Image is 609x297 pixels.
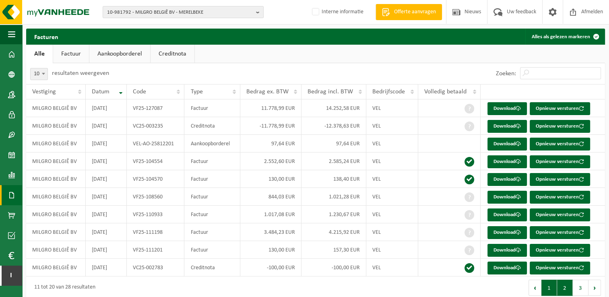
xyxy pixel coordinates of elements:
[366,223,419,241] td: VEL
[86,135,127,153] td: [DATE]
[184,153,240,170] td: Factuur
[366,241,419,259] td: VEL
[86,170,127,188] td: [DATE]
[26,45,53,63] a: Alle
[86,223,127,241] td: [DATE]
[301,135,366,153] td: 97,64 EUR
[184,117,240,135] td: Creditnota
[487,262,527,274] a: Download
[184,206,240,223] td: Factuur
[89,45,150,63] a: Aankoopborderel
[246,89,289,95] span: Bedrag ex. BTW
[588,280,601,296] button: Next
[26,223,86,241] td: MILGRO BELGIÊ BV
[530,173,590,186] button: Opnieuw versturen
[530,226,590,239] button: Opnieuw versturen
[26,188,86,206] td: MILGRO BELGIÊ BV
[301,206,366,223] td: 1.230,67 EUR
[487,226,527,239] a: Download
[127,259,184,276] td: VC25-002783
[86,259,127,276] td: [DATE]
[392,8,438,16] span: Offerte aanvragen
[240,223,301,241] td: 3.484,23 EUR
[366,188,419,206] td: VEL
[26,135,86,153] td: MILGRO BELGIÊ BV
[86,99,127,117] td: [DATE]
[127,223,184,241] td: VF25-111198
[26,206,86,223] td: MILGRO BELGIÊ BV
[496,70,516,77] label: Zoeken:
[240,153,301,170] td: 2.552,60 EUR
[26,241,86,259] td: MILGRO BELGIÊ BV
[127,170,184,188] td: VF25-104570
[301,153,366,170] td: 2.585,24 EUR
[366,99,419,117] td: VEL
[301,223,366,241] td: 4.215,92 EUR
[26,99,86,117] td: MILGRO BELGIÊ BV
[308,89,353,95] span: Bedrag incl. BTW
[366,170,419,188] td: VEL
[86,241,127,259] td: [DATE]
[541,280,557,296] button: 1
[52,70,109,76] label: resultaten weergeven
[30,280,95,295] div: 11 tot 20 van 28 resultaten
[240,206,301,223] td: 1.017,08 EUR
[86,206,127,223] td: [DATE]
[301,99,366,117] td: 14.252,58 EUR
[372,89,405,95] span: Bedrijfscode
[530,155,590,168] button: Opnieuw versturen
[86,153,127,170] td: [DATE]
[530,191,590,204] button: Opnieuw versturen
[487,120,527,133] a: Download
[8,266,14,286] span: I
[240,99,301,117] td: 11.778,99 EUR
[53,45,89,63] a: Factuur
[103,6,264,18] button: 10-981792 - MILGRO BELGIÊ BV - MERELBEKE
[26,117,86,135] td: MILGRO BELGIÊ BV
[151,45,194,63] a: Creditnota
[26,170,86,188] td: MILGRO BELGIÊ BV
[525,29,604,45] button: Alles als gelezen markeren
[310,6,363,18] label: Interne informatie
[127,117,184,135] td: VC25-003235
[528,280,541,296] button: Previous
[530,120,590,133] button: Opnieuw versturen
[301,259,366,276] td: -100,00 EUR
[487,138,527,151] a: Download
[184,170,240,188] td: Factuur
[240,259,301,276] td: -100,00 EUR
[107,6,253,19] span: 10-981792 - MILGRO BELGIÊ BV - MERELBEKE
[530,102,590,115] button: Opnieuw versturen
[127,99,184,117] td: VF25-127087
[240,241,301,259] td: 130,00 EUR
[184,135,240,153] td: Aankoopborderel
[26,29,66,44] h2: Facturen
[26,153,86,170] td: MILGRO BELGIÊ BV
[240,188,301,206] td: 844,03 EUR
[240,170,301,188] td: 130,00 EUR
[127,135,184,153] td: VEL-AO-25812201
[301,170,366,188] td: 138,40 EUR
[301,117,366,135] td: -12.378,63 EUR
[530,208,590,221] button: Opnieuw versturen
[86,188,127,206] td: [DATE]
[26,259,86,276] td: MILGRO BELGIÊ BV
[366,117,419,135] td: VEL
[573,280,588,296] button: 3
[487,244,527,257] a: Download
[127,206,184,223] td: VF25-110933
[184,241,240,259] td: Factuur
[366,135,419,153] td: VEL
[530,262,590,274] button: Opnieuw versturen
[92,89,109,95] span: Datum
[184,259,240,276] td: Creditnota
[487,208,527,221] a: Download
[487,102,527,115] a: Download
[530,244,590,257] button: Opnieuw versturen
[32,89,56,95] span: Vestiging
[31,68,47,80] span: 10
[127,241,184,259] td: VF25-111201
[366,259,419,276] td: VEL
[530,138,590,151] button: Opnieuw versturen
[301,188,366,206] td: 1.021,28 EUR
